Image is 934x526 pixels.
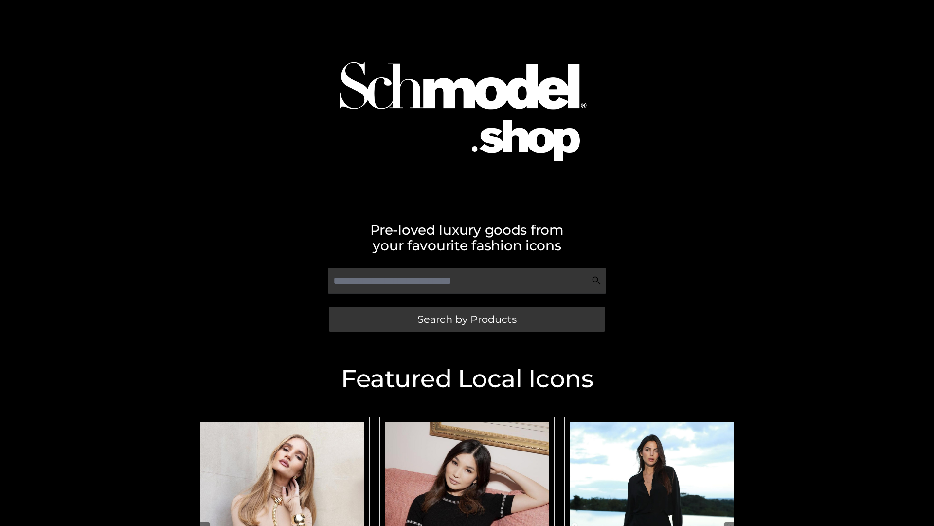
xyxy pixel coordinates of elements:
a: Search by Products [329,307,605,332]
span: Search by Products [417,314,517,324]
h2: Featured Local Icons​ [190,367,744,391]
h2: Pre-loved luxury goods from your favourite fashion icons [190,222,744,253]
img: Search Icon [592,276,601,285]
